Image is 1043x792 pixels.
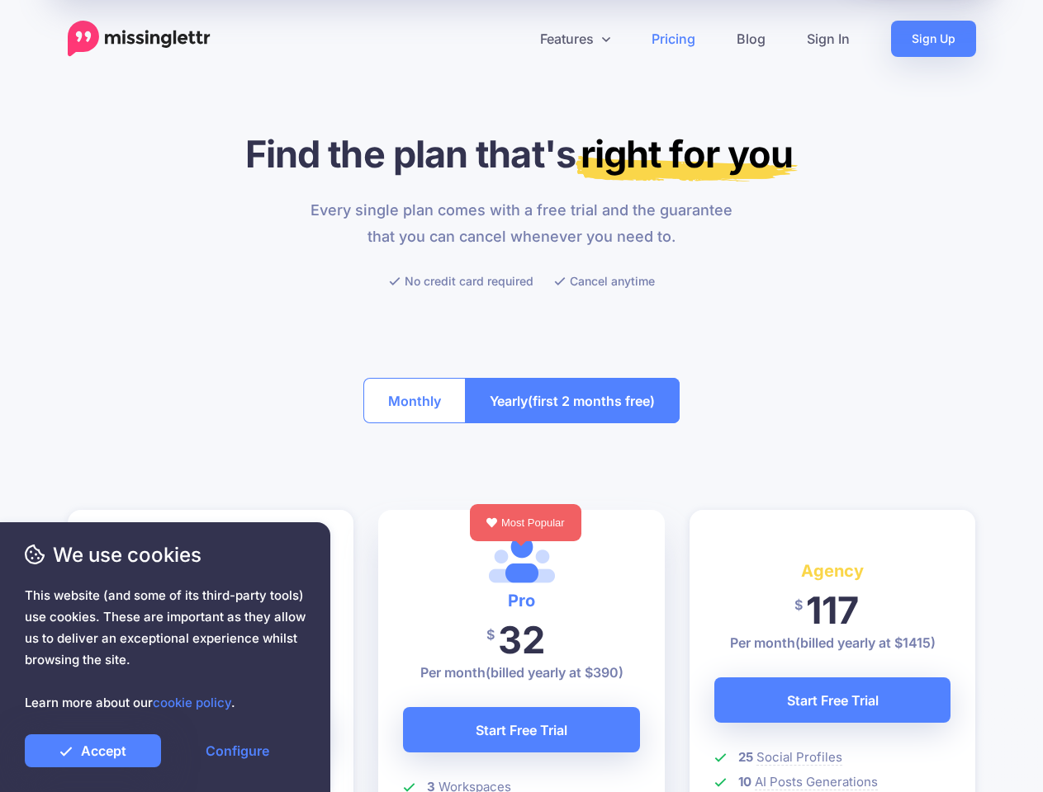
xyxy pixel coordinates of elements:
[403,587,640,614] h4: Pro
[576,131,798,181] mark: right for you
[25,734,161,767] a: Accept
[403,662,640,682] p: Per month
[403,707,640,752] a: Start Free Trial
[25,585,306,714] span: This website (and some of its third-party tools) use cookies. These are important as they allow u...
[465,378,680,423] button: Yearly(first 2 months free)
[486,616,495,653] span: $
[389,271,533,291] li: No credit card required
[756,749,842,766] span: Social Profiles
[498,617,545,662] span: 32
[714,558,951,584] h4: Agency
[528,388,655,414] span: (first 2 months free)
[806,587,859,633] span: 117
[486,664,623,681] span: (billed yearly at $390)
[716,21,786,57] a: Blog
[795,634,936,651] span: (billed yearly at $1415)
[470,504,581,541] div: Most Popular
[786,21,870,57] a: Sign In
[755,774,878,790] span: AI Posts Generations
[519,21,631,57] a: Features
[714,677,951,723] a: Start Free Trial
[714,633,951,653] p: Per month
[554,271,655,291] li: Cancel anytime
[631,21,716,57] a: Pricing
[738,749,753,765] b: 25
[363,378,466,423] button: Monthly
[794,587,803,624] span: $
[68,21,211,57] a: Home
[301,197,742,250] p: Every single plan comes with a free trial and the guarantee that you can cancel whenever you need...
[153,695,231,710] a: cookie policy
[169,734,306,767] a: Configure
[891,21,976,57] a: Sign Up
[738,774,751,790] b: 10
[25,540,306,569] span: We use cookies
[68,131,976,177] h1: Find the plan that's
